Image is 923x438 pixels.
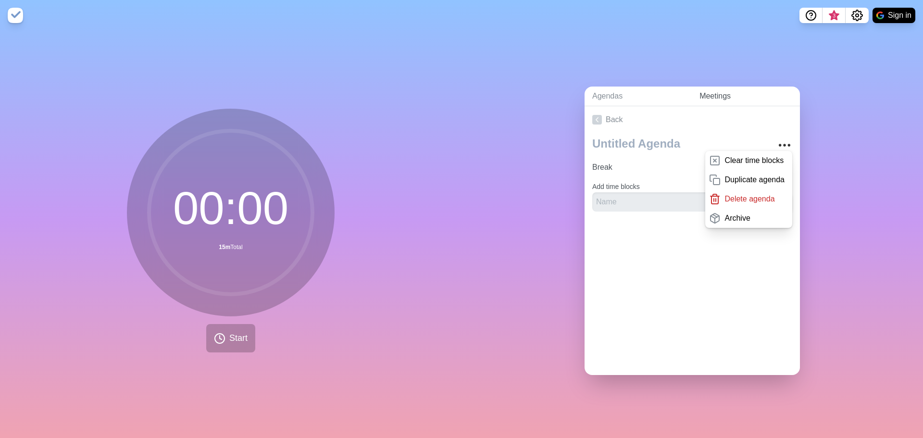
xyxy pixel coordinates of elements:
img: timeblocks logo [8,8,23,23]
a: Agendas [585,87,692,106]
input: Name [588,158,725,177]
button: Settings [846,8,869,23]
button: Help [799,8,823,23]
button: Start [206,324,255,352]
a: Meetings [692,87,800,106]
a: Back [585,106,800,133]
p: Duplicate agenda [724,174,785,186]
button: More [775,136,794,155]
p: Archive [724,213,750,224]
input: Name [592,192,738,212]
span: 3 [830,12,838,20]
label: Add time blocks [592,183,640,190]
button: What’s new [823,8,846,23]
p: Delete agenda [724,193,774,205]
span: Start [229,332,248,345]
button: Sign in [873,8,915,23]
img: google logo [876,12,884,19]
p: Clear time blocks [724,155,784,166]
